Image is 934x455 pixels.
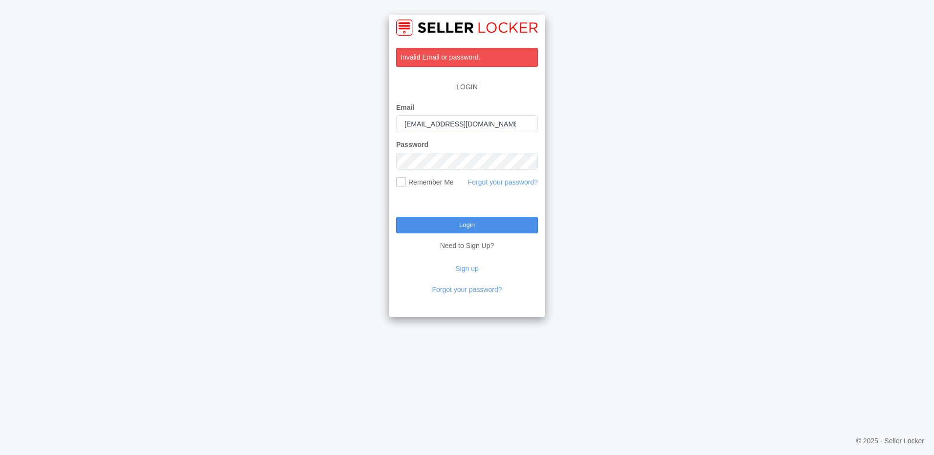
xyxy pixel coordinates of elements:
p: Need to Sign Up? [396,233,538,251]
img: Image [396,20,538,36]
a: Forgot your password? [432,286,502,293]
a: Sign up [455,265,478,272]
span: © 2025 - Seller Locker [856,436,925,446]
label: Password [396,140,428,150]
p: LOGIN [396,77,538,97]
span: Invalid Email or password. [401,53,480,61]
label: Remember Me [396,177,454,187]
a: Forgot your password? [468,178,538,186]
input: Login [396,217,538,233]
label: Email [396,103,414,113]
